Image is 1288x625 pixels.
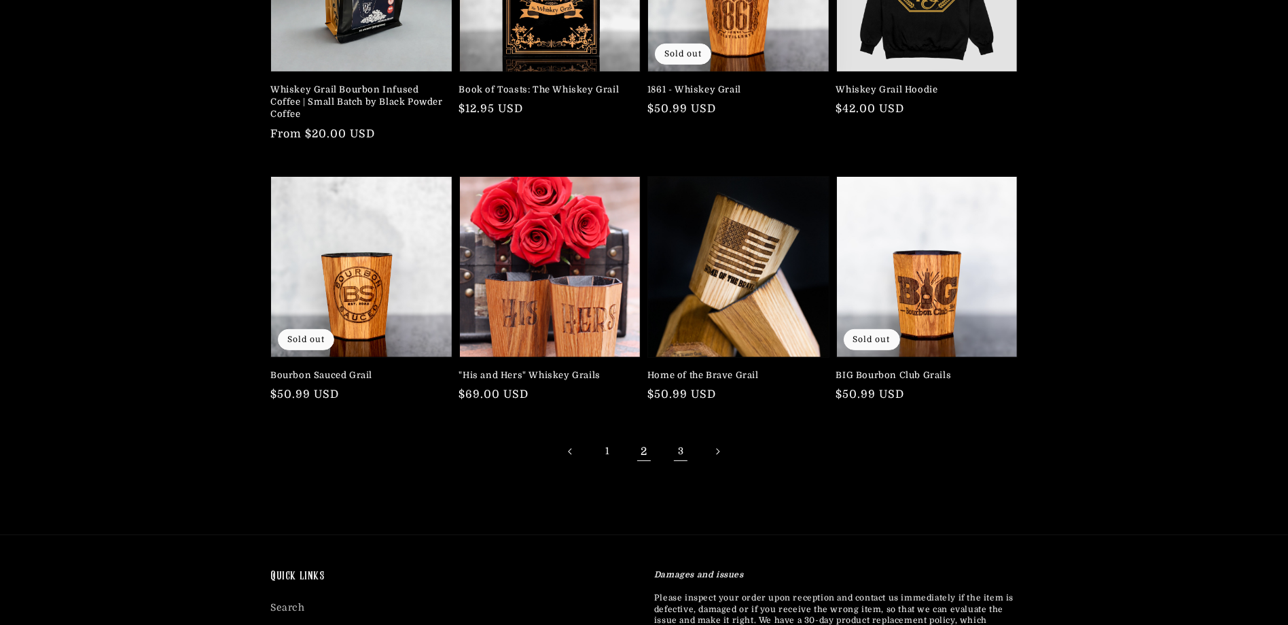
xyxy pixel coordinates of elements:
a: Bourbon Sauced Grail [270,369,444,382]
a: Previous page [556,437,586,467]
a: "His and Hers" Whiskey Grails [459,369,633,382]
a: Page 1 [592,437,622,467]
a: Whiskey Grail Bourbon Infused Coffee | Small Batch by Black Powder Coffee [270,84,444,121]
a: Next page [702,437,732,467]
h2: Quick links [270,569,634,585]
span: Page 2 [629,437,659,467]
a: Whiskey Grail Hoodie [836,84,1010,96]
nav: Pagination [270,437,1018,467]
a: Book of Toasts: The Whiskey Grail [459,84,633,96]
a: 1861 - Whiskey Grail [647,84,821,96]
a: Page 3 [666,437,696,467]
a: Home of the Brave Grail [647,369,821,382]
strong: Damages and issues [654,570,744,579]
a: Search [270,599,305,620]
a: BIG Bourbon Club Grails [836,369,1010,382]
